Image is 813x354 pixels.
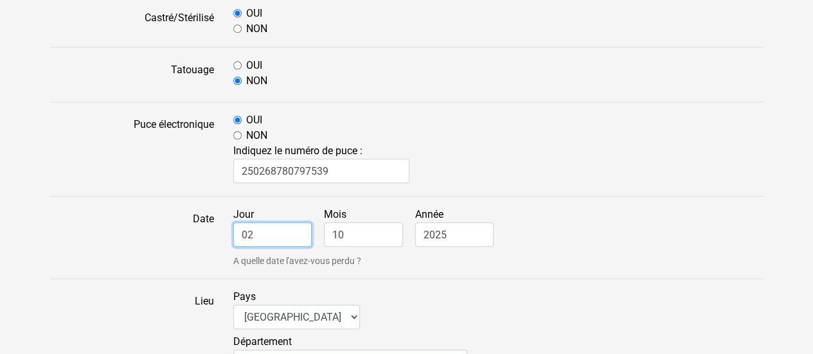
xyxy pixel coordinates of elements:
input: Mois [324,222,403,247]
label: Pays [233,289,360,329]
label: OUI [246,112,262,128]
label: Date [40,207,224,268]
input: OUI [233,9,242,17]
label: NON [246,73,267,89]
label: Castré/Stérilisé [40,6,224,37]
label: NON [246,128,267,143]
input: NON [233,76,242,85]
label: OUI [246,58,262,73]
label: Jour [233,207,322,247]
label: OUI [246,6,262,21]
small: A quelle date l'avez-vous perdu ? [233,254,764,268]
label: Tatouage [40,58,224,91]
input: OUI [233,61,242,69]
select: Pays [233,305,360,329]
input: Jour [233,222,312,247]
input: Année [415,222,494,247]
label: Mois [324,207,413,247]
label: NON [246,21,267,37]
input: NON [233,131,242,139]
span: Indiquez le numéro de puce : [233,145,764,183]
input: OUI [233,116,242,124]
label: Année [415,207,504,247]
label: Puce électronique [40,112,224,186]
input: NON [233,24,242,33]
